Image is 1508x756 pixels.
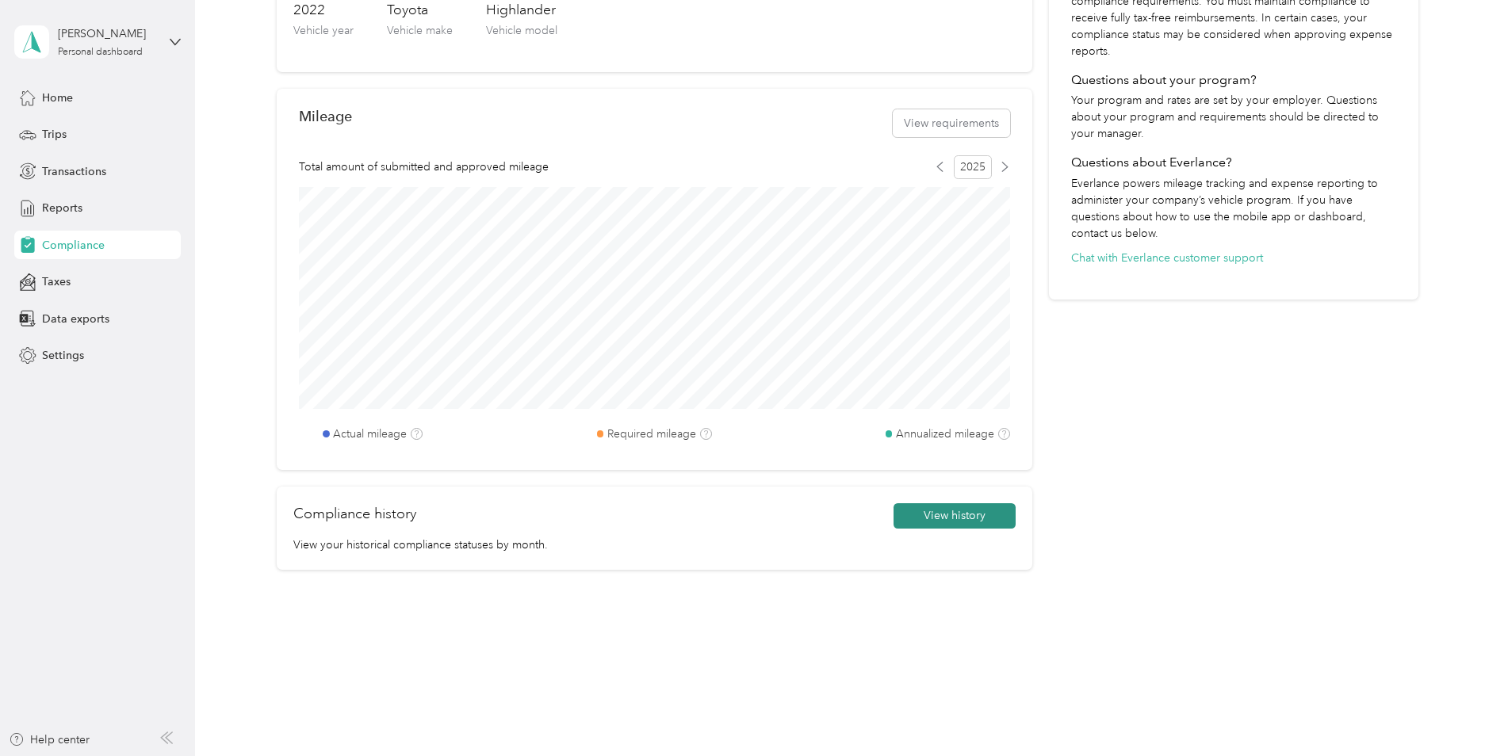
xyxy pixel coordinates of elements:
div: Personal dashboard [58,48,143,57]
p: Your program and rates are set by your employer. Questions about your program and requirements sh... [1071,92,1396,142]
p: Vehicle model [486,22,557,39]
p: Everlance powers mileage tracking and expense reporting to administer your company’s vehicle prog... [1071,175,1396,242]
span: Data exports [42,311,109,327]
span: Transactions [42,163,106,180]
span: Settings [42,347,84,364]
div: [PERSON_NAME] [58,25,157,42]
span: Taxes [42,273,71,290]
span: Trips [42,126,67,143]
p: Vehicle year [293,22,354,39]
label: Required mileage [607,426,696,442]
label: Annualized mileage [896,426,994,442]
iframe: Everlance-gr Chat Button Frame [1419,667,1508,756]
button: Chat with Everlance customer support [1071,250,1263,266]
span: Compliance [42,237,105,254]
p: Vehicle make [387,22,453,39]
span: Reports [42,200,82,216]
h4: Questions about Everlance? [1071,153,1396,172]
p: View your historical compliance statuses by month. [293,536,1016,553]
h2: Mileage [299,108,352,124]
button: View requirements [893,109,1010,137]
label: Actual mileage [333,426,407,442]
span: Total amount of submitted and approved mileage [299,158,549,175]
h2: Compliance history [293,503,416,525]
button: View history [894,503,1016,529]
span: 2025 [954,155,992,179]
span: Home [42,90,73,106]
button: Help center [9,731,90,748]
h4: Questions about your program? [1071,71,1396,90]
